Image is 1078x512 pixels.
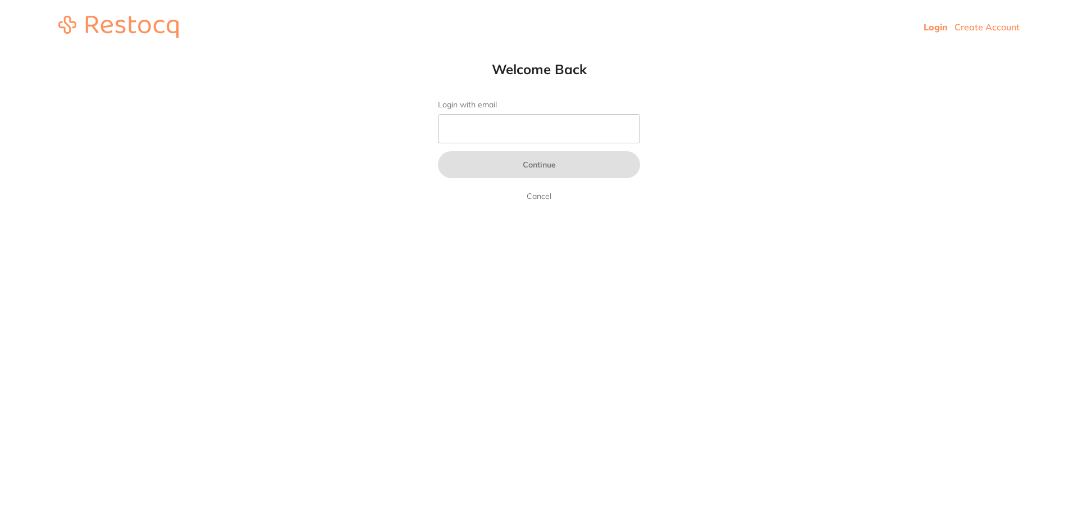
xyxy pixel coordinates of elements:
a: Cancel [524,189,554,203]
h1: Welcome Back [415,61,663,78]
a: Login [924,21,948,33]
img: restocq_logo.svg [58,16,179,38]
a: Create Account [954,21,1020,33]
button: Continue [438,151,640,178]
label: Login with email [438,100,640,110]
